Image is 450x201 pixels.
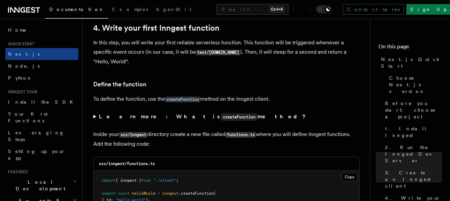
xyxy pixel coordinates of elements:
[5,169,28,175] span: Features
[8,75,32,81] span: Python
[225,132,256,138] code: functions.ts
[5,89,37,95] span: Inngest tour
[385,169,442,189] span: 3. Create an Inngest client
[5,127,78,145] a: Leveraging Steps
[93,130,360,149] p: Inside your directory create a new file called where you will define Inngest functions. Add the f...
[386,72,442,97] a: Choose Next.js version
[5,108,78,127] a: Your first Functions
[382,141,442,167] a: 2. Run the Inngest Dev Server
[214,191,216,196] span: (
[316,5,332,13] button: Toggle dark mode
[8,63,40,69] span: Node.js
[8,51,40,57] span: Next.js
[179,191,214,196] span: .createFunction
[382,97,442,123] a: Before you start: choose a project
[5,41,34,47] span: Quick start
[165,97,200,102] code: createFunction
[93,112,360,122] summary: Learn more: What iscreateFunctionmethod?
[217,4,288,15] button: Search...Ctrl+K
[99,161,155,166] code: src/inngest/functions.ts
[5,179,73,192] span: Local Development
[112,7,148,12] span: Examples
[5,96,78,108] a: Install the SDK
[382,167,442,192] a: 3. Create an Inngest client
[8,99,77,105] span: Install the SDK
[385,100,442,120] span: Before you start: choose a project
[93,38,360,66] p: In this step, you will write your first reliable serverless function. This function will be trigg...
[162,191,179,196] span: inngest
[102,178,116,183] span: import
[385,144,442,164] span: 2. Run the Inngest Dev Server
[176,178,179,183] span: ;
[343,4,404,15] a: Contact sales
[385,125,442,139] span: 1. Install Inngest
[108,2,152,18] a: Examples
[8,27,27,33] span: Home
[119,132,147,138] code: src/inngest
[153,178,176,183] span: "./client"
[93,94,360,104] p: To define the function, use the method on the Inngest client.
[389,75,442,95] span: Choose Next.js version
[5,145,78,164] a: Setting up your app
[45,2,108,19] a: Documentation
[152,2,195,18] a: AgentKit
[269,6,284,13] kbd: Ctrl+K
[141,178,151,183] span: from
[5,176,78,195] button: Local Development
[5,48,78,60] a: Next.js
[378,43,442,53] h4: On this page
[102,191,116,196] span: export
[158,191,160,196] span: =
[221,113,257,121] code: createFunction
[381,56,442,69] span: Next.js Quick Start
[8,149,65,161] span: Setting up your app
[93,23,220,33] a: 4. Write your first Inngest function
[5,72,78,84] a: Python
[132,191,155,196] span: helloWorld
[382,123,442,141] a: 1. Install Inngest
[5,24,78,36] a: Home
[378,53,442,72] a: Next.js Quick Start
[118,191,130,196] span: const
[196,50,240,55] code: test/[DOMAIN_NAME]
[342,173,357,181] button: Copy
[116,178,141,183] span: { inngest }
[5,60,78,72] a: Node.js
[156,7,191,12] span: AgentKit
[93,80,146,89] a: Define the function
[99,113,307,120] strong: Learn more: What is method?
[49,7,104,12] span: Documentation
[165,96,200,102] a: createFunction
[8,111,48,123] span: Your first Functions
[8,130,64,142] span: Leveraging Steps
